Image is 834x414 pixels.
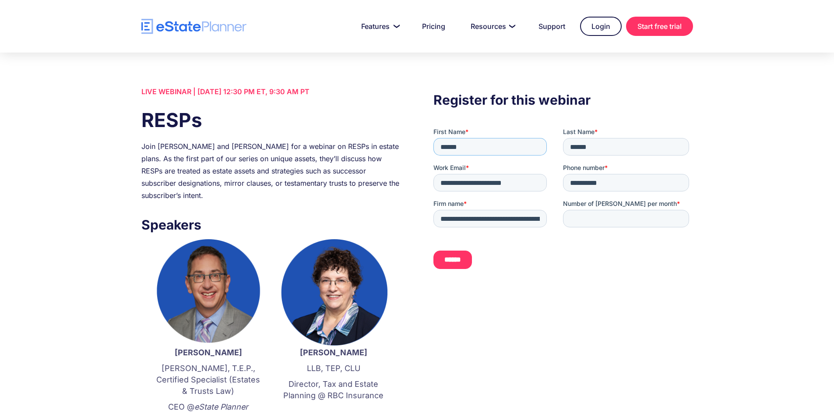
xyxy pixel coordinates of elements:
[460,18,524,35] a: Resources
[300,348,367,357] strong: [PERSON_NAME]
[351,18,407,35] a: Features
[141,85,401,98] div: LIVE WEBINAR | [DATE] 12:30 PM ET, 9:30 AM PT
[155,363,262,397] p: [PERSON_NAME], T.E.P., Certified Specialist (Estates & Trusts Law)
[412,18,456,35] a: Pricing
[626,17,693,36] a: Start free trial
[141,106,401,134] h1: RESPs
[280,363,387,374] p: LLB, TEP, CLU
[580,17,622,36] a: Login
[175,348,242,357] strong: [PERSON_NAME]
[141,19,246,34] a: home
[141,140,401,202] div: Join [PERSON_NAME] and [PERSON_NAME] for a webinar on RESPs in estate plans. As the first part of...
[155,401,262,413] p: CEO @
[194,402,248,411] em: eState Planner
[141,215,401,235] h3: Speakers
[433,127,693,284] iframe: Form 0
[433,90,693,110] h3: Register for this webinar
[528,18,576,35] a: Support
[280,379,387,401] p: Director, Tax and Estate Planning @ RBC Insurance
